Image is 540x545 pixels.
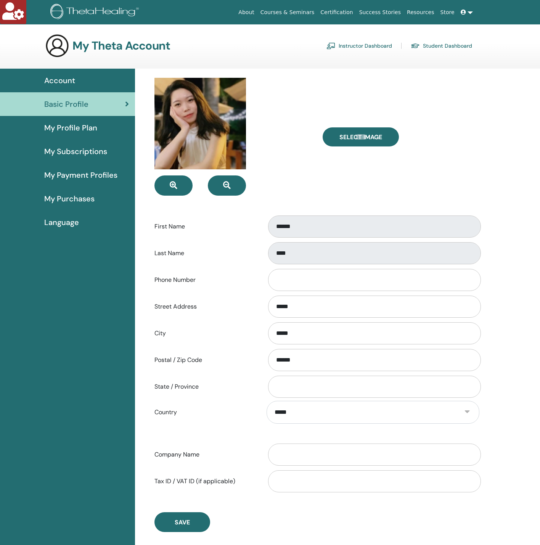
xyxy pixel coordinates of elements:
span: My Profile Plan [44,122,97,133]
span: Language [44,217,79,228]
span: My Subscriptions [44,146,107,157]
input: Select Image [356,134,366,140]
a: Courses & Seminars [257,5,318,19]
a: Student Dashboard [411,40,472,52]
a: Instructor Dashboard [326,40,392,52]
label: First Name [149,219,261,234]
label: Street Address [149,299,261,314]
span: My Payment Profiles [44,169,117,181]
a: Store [437,5,458,19]
a: About [235,5,257,19]
button: Save [154,512,210,532]
label: City [149,326,261,341]
a: Success Stories [356,5,404,19]
a: Resources [404,5,437,19]
label: Postal / Zip Code [149,353,261,367]
span: Basic Profile [44,98,88,110]
label: Country [149,405,261,420]
img: graduation-cap.svg [411,43,420,49]
span: Select Image [339,133,382,141]
label: Tax ID / VAT ID (if applicable) [149,474,261,489]
span: Account [44,75,75,86]
h3: My Theta Account [72,39,170,53]
label: Phone Number [149,273,261,287]
label: Last Name [149,246,261,260]
label: Company Name [149,447,261,462]
img: generic-user-icon.jpg [45,34,69,58]
label: State / Province [149,379,261,394]
img: default.jpg [154,78,246,169]
span: My Purchases [44,193,95,204]
span: Save [175,518,190,526]
img: logo.png [50,4,141,21]
a: Certification [317,5,356,19]
img: chalkboard-teacher.svg [326,42,336,49]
